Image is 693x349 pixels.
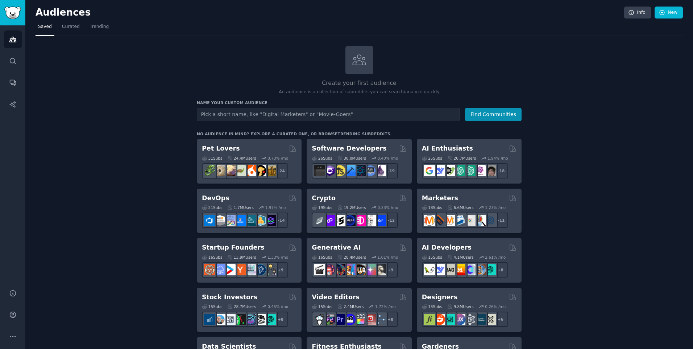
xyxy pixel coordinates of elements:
div: 0.33 % /mo [378,205,398,210]
a: Trending [87,21,111,36]
img: Emailmarketing [454,215,465,226]
h2: Designers [422,293,458,302]
img: typography [424,314,435,325]
div: 19.2M Users [337,205,366,210]
span: Saved [38,24,52,30]
div: 20.4M Users [337,255,366,260]
h2: Startup Founders [202,243,264,252]
img: OnlineMarketing [485,215,496,226]
img: Trading [235,314,246,325]
p: An audience is a collection of subreddits you can search/analyze quickly [197,89,522,95]
div: + 12 [383,213,398,228]
img: leopardgeckos [224,165,236,176]
img: aivideo [314,264,325,275]
div: + 11 [493,213,508,228]
div: 4.1M Users [447,255,474,260]
div: + 24 [273,163,288,178]
div: 31 Sub s [202,156,222,161]
img: startup [224,264,236,275]
a: Info [624,7,651,19]
span: Curated [62,24,80,30]
img: gopro [314,314,325,325]
div: 18 Sub s [422,205,442,210]
img: chatgpt_promptDesign [454,165,465,176]
img: EntrepreneurRideAlong [204,264,215,275]
div: + 9 [383,262,398,278]
div: 2.4M Users [337,304,364,309]
div: + 8 [493,262,508,278]
img: elixir [375,165,386,176]
img: PlatformEngineers [265,215,276,226]
div: 13 Sub s [422,304,442,309]
img: FluxAI [354,264,366,275]
img: ArtificalIntelligence [485,165,496,176]
img: technicalanalysis [265,314,276,325]
img: postproduction [375,314,386,325]
div: + 8 [273,312,288,327]
span: Trending [90,24,109,30]
a: trending subreddits [337,132,390,136]
h2: Create your first audience [197,79,522,88]
img: dalle2 [324,264,335,275]
img: GoogleGeminiAI [424,165,435,176]
img: starryai [365,264,376,275]
div: + 9 [273,262,288,278]
div: + 8 [383,312,398,327]
div: 15 Sub s [422,255,442,260]
div: 15 Sub s [312,304,332,309]
img: editors [324,314,335,325]
img: AItoolsCatalog [444,165,455,176]
img: Youtubevideo [365,314,376,325]
div: + 6 [493,312,508,327]
img: logodesign [434,314,445,325]
img: StocksAndTrading [245,314,256,325]
div: 15 Sub s [202,304,222,309]
div: + 14 [273,213,288,228]
div: 1.33 % /mo [267,255,288,260]
img: chatgpt_prompts_ [464,165,476,176]
img: dogbreed [265,165,276,176]
img: content_marketing [424,215,435,226]
img: cockatiel [245,165,256,176]
img: iOSProgramming [344,165,356,176]
img: Entrepreneurship [255,264,266,275]
h2: Software Developers [312,144,386,153]
div: 1.7M Users [227,205,254,210]
div: 0.26 % /mo [485,304,506,309]
img: defi_ [375,215,386,226]
a: New [655,7,683,19]
div: 26 Sub s [312,156,332,161]
img: platformengineering [245,215,256,226]
h2: DevOps [202,194,229,203]
div: 9.8M Users [447,304,474,309]
img: Forex [224,314,236,325]
input: Pick a short name, like "Digital Marketers" or "Movie-Goers" [197,108,460,121]
img: indiehackers [245,264,256,275]
img: AWS_Certified_Experts [214,215,225,226]
img: ethstaker [334,215,345,226]
div: 30.0M Users [337,156,366,161]
img: software [314,165,325,176]
img: learndesign [474,314,486,325]
img: AIDevelopersSociety [485,264,496,275]
div: 1.01 % /mo [378,255,398,260]
h2: Stock Investors [202,293,257,302]
img: deepdream [334,264,345,275]
div: 24.4M Users [227,156,256,161]
img: OpenAIDev [474,165,486,176]
img: MarketingResearch [474,215,486,226]
img: CryptoNews [365,215,376,226]
div: + 19 [383,163,398,178]
a: Curated [59,21,82,36]
h2: AI Developers [422,243,472,252]
div: 16 Sub s [202,255,222,260]
img: googleads [464,215,476,226]
img: DevOpsLinks [235,215,246,226]
h2: Pet Lovers [202,144,240,153]
h2: Marketers [422,194,458,203]
div: 1.94 % /mo [487,156,508,161]
div: 1.97 % /mo [265,205,286,210]
div: 19 Sub s [312,205,332,210]
img: swingtrading [255,314,266,325]
div: + 18 [493,163,508,178]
